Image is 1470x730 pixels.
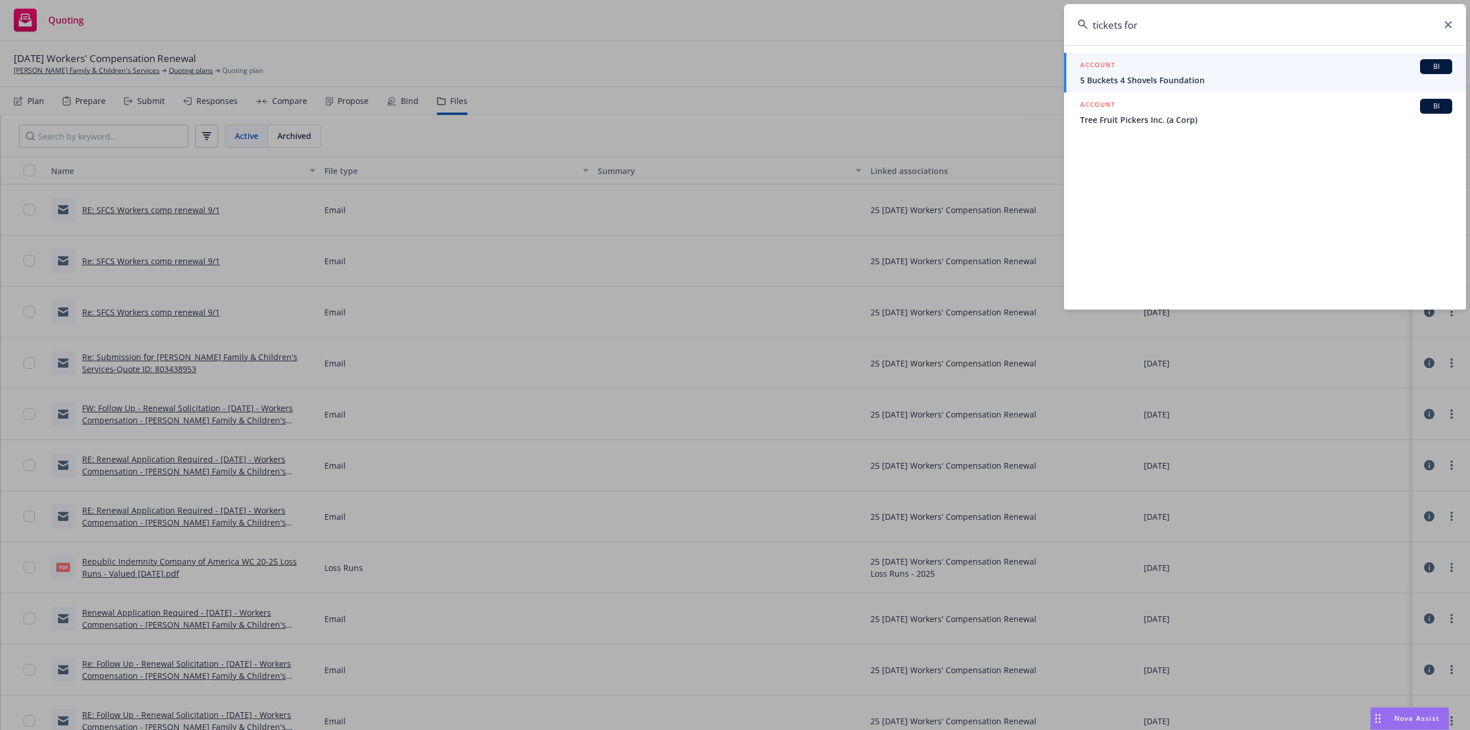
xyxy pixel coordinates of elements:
[1064,92,1466,132] a: ACCOUNTBITree Fruit Pickers Inc. (a Corp)
[1425,101,1448,111] span: BI
[1080,99,1115,113] h5: ACCOUNT
[1080,114,1452,126] span: Tree Fruit Pickers Inc. (a Corp)
[1064,53,1466,92] a: ACCOUNTBI5 Buckets 4 Shovels Foundation
[1080,74,1452,86] span: 5 Buckets 4 Shovels Foundation
[1370,707,1449,730] button: Nova Assist
[1080,59,1115,73] h5: ACCOUNT
[1371,708,1385,729] div: Drag to move
[1064,4,1466,45] input: Search...
[1425,61,1448,72] span: BI
[1394,713,1440,723] span: Nova Assist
